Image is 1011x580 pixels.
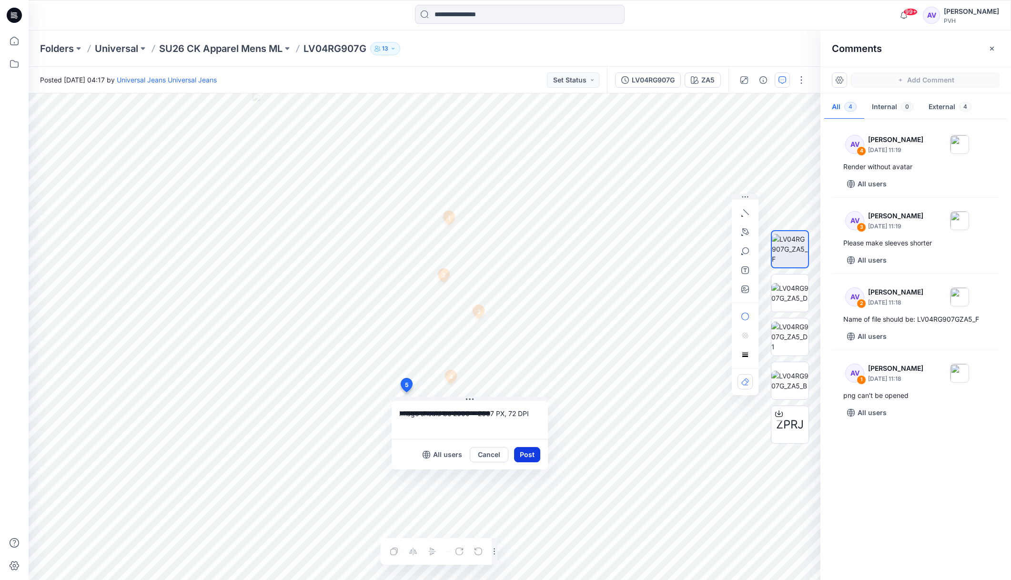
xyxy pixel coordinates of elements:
[776,416,804,433] span: ZPRJ
[382,43,388,54] p: 13
[832,43,882,54] h2: Comments
[756,72,771,88] button: Details
[868,222,923,231] p: [DATE] 11:19
[868,210,923,222] p: [PERSON_NAME]
[857,146,866,156] div: 4
[845,364,864,383] div: AV
[921,95,979,120] button: External
[868,363,923,374] p: [PERSON_NAME]
[685,72,721,88] button: ZA5
[858,331,887,342] p: All users
[117,76,217,84] a: Universal Jeans Universal Jeans
[615,72,681,88] button: LV04RG907G
[901,102,913,112] span: 0
[40,75,217,85] span: Posted [DATE] 04:17 by
[514,447,540,462] button: Post
[843,405,890,420] button: All users
[944,17,999,24] div: PVH
[923,7,940,24] div: AV
[851,72,1000,88] button: Add Comment
[843,390,988,401] div: png can't be opened
[40,42,74,55] a: Folders
[868,298,923,307] p: [DATE] 11:18
[843,314,988,325] div: Name of file should be: LV04RG907GZA5_F
[772,234,808,264] img: LV04RG907G_ZA5_F
[868,145,923,155] p: [DATE] 11:19
[843,237,988,249] div: Please make sleeves shorter
[843,161,988,173] div: Render without avatar
[95,42,138,55] a: Universal
[959,102,971,112] span: 4
[845,211,864,230] div: AV
[470,447,508,462] button: Cancel
[771,322,809,352] img: LV04RG907G_ZA5_D1
[857,375,866,385] div: 1
[944,6,999,17] div: [PERSON_NAME]
[858,407,887,418] p: All users
[159,42,283,55] a: SU26 CK Apparel Mens ML
[857,299,866,308] div: 2
[845,135,864,154] div: AV
[857,223,866,232] div: 3
[868,374,923,384] p: [DATE] 11:18
[419,447,466,462] button: All users
[771,283,809,303] img: LV04RG907G_ZA5_D
[864,95,921,120] button: Internal
[843,176,890,192] button: All users
[843,329,890,344] button: All users
[868,134,923,145] p: [PERSON_NAME]
[771,371,809,391] img: LV04RG907G_ZA5_B
[632,75,675,85] div: LV04RG907G
[303,42,366,55] p: LV04RG907G
[903,8,918,16] span: 99+
[370,42,400,55] button: 13
[701,75,715,85] div: ZA5
[843,253,890,268] button: All users
[433,449,462,460] p: All users
[868,286,923,298] p: [PERSON_NAME]
[845,287,864,306] div: AV
[858,178,887,190] p: All users
[824,95,864,120] button: All
[858,254,887,266] p: All users
[405,381,408,389] span: 5
[844,102,857,112] span: 4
